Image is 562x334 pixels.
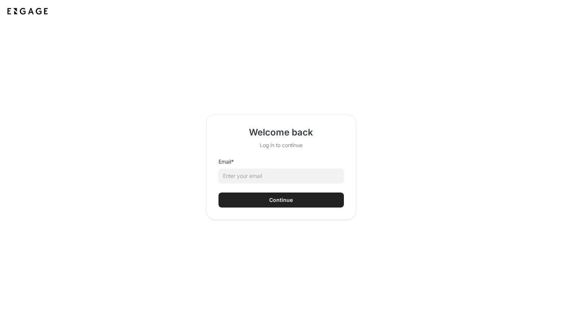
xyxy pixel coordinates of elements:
[231,158,234,165] span: required
[218,169,344,184] input: Enter your email
[6,6,49,17] img: Application logo
[269,196,293,204] div: Continue
[249,126,313,138] h2: Welcome back
[218,193,344,208] button: Continue
[249,141,313,149] p: Log in to continue
[218,158,234,165] label: Email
